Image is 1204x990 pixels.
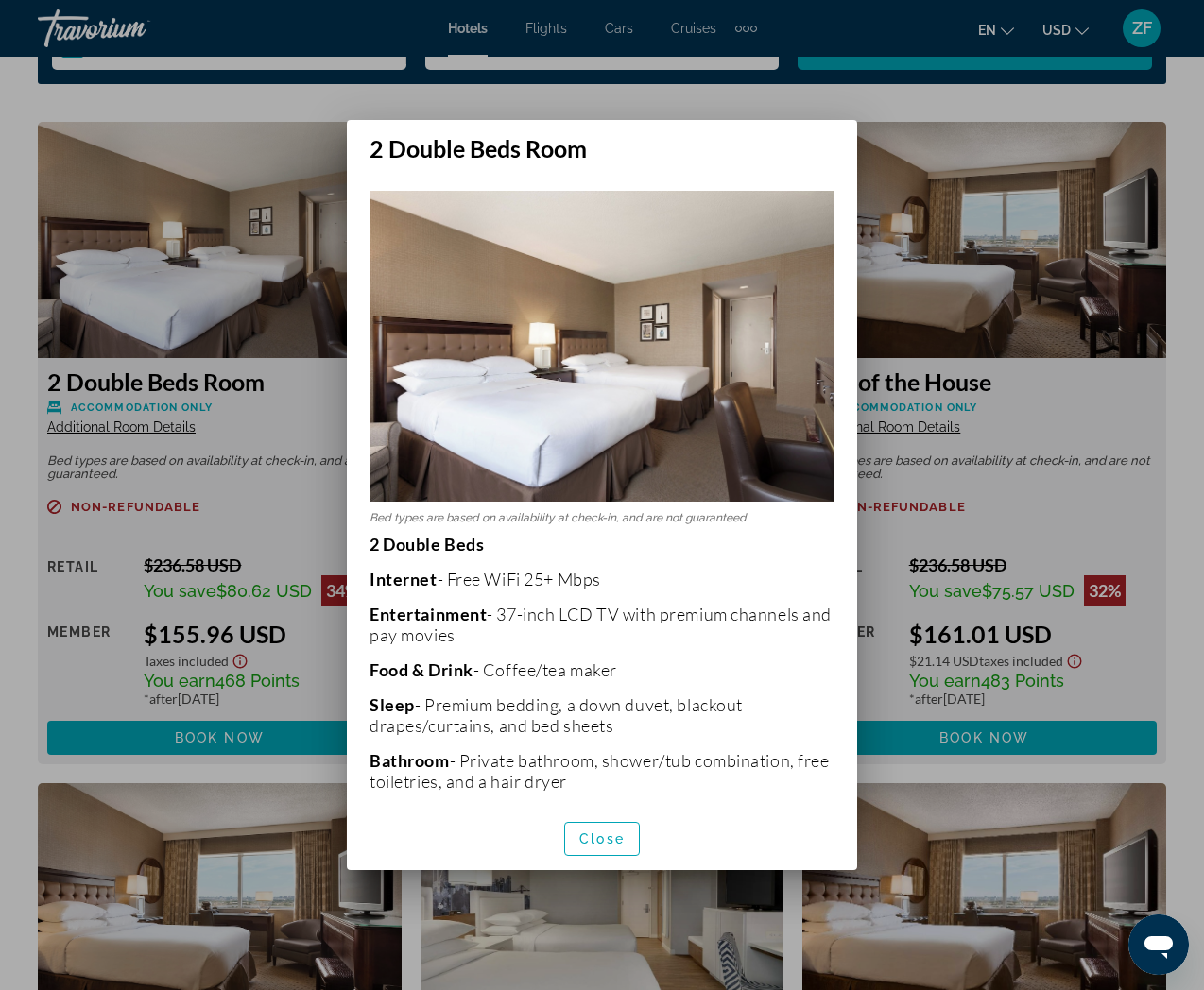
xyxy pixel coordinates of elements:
[579,831,625,846] span: Close
[370,806,441,827] b: Practical
[370,659,834,680] p: - Coffee/tea maker
[370,659,473,680] b: Food & Drink
[370,806,834,847] p: - Laptop-compatible safe, iron/ironing board, and laptop workspace
[370,534,484,555] strong: 2 Double Beds
[370,694,834,736] p: - Premium bedding, a down duvet, blackout drapes/curtains, and bed sheets
[370,750,450,771] b: Bathroom
[370,750,834,792] p: - Private bathroom, shower/tub combination, free toiletries, and a hair dryer
[370,191,834,501] img: 2 Double Beds Room
[370,569,438,589] b: Internet
[370,604,834,645] p: - 37-inch LCD TV with premium channels and pay movies
[370,694,415,715] b: Sleep
[1128,914,1189,975] iframe: Botón para iniciar la ventana de mensajería
[370,604,487,624] b: Entertainment
[564,822,640,856] button: Close
[370,511,834,524] p: Bed types are based on availability at check-in, and are not guaranteed.
[370,569,834,589] p: - Free WiFi 25+ Mbps
[347,120,857,162] h2: 2 Double Beds Room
